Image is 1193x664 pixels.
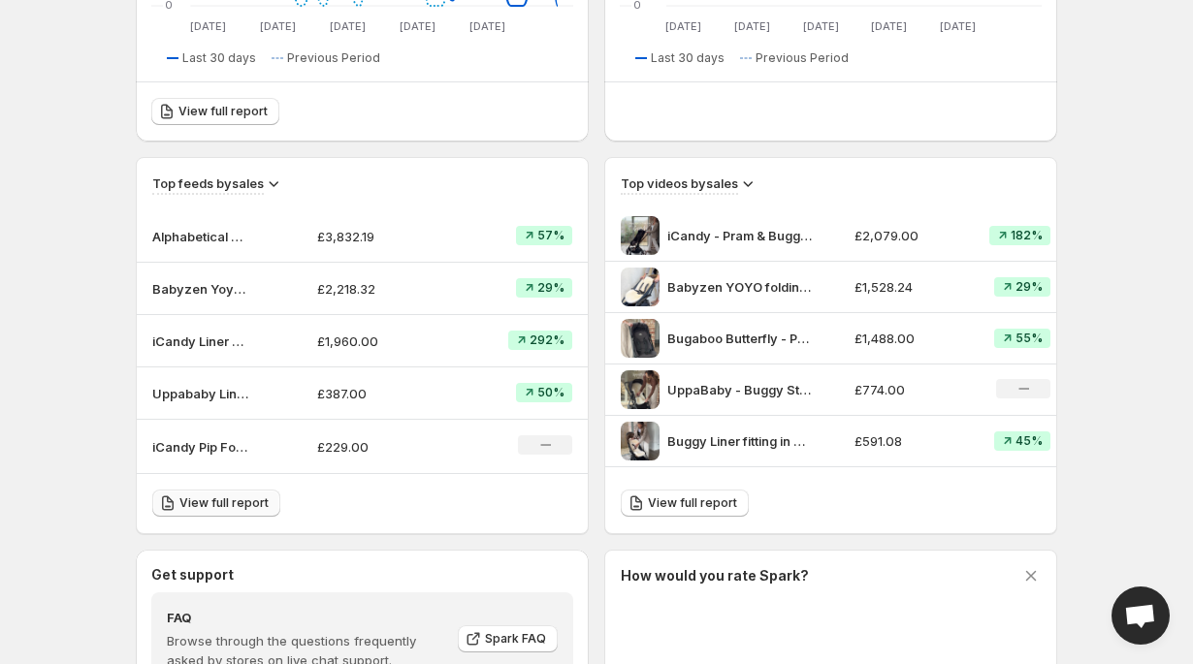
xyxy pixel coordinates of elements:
[179,495,269,511] span: View full report
[854,226,967,245] p: £2,079.00
[330,19,366,33] text: [DATE]
[854,277,967,297] p: £1,528.24
[317,227,451,246] p: £3,832.19
[756,50,849,66] span: Previous Period
[667,431,813,451] p: Buggy Liner fitting in Babyzen YOYO
[485,631,546,647] span: Spark FAQ
[151,98,279,125] a: View full report
[1011,228,1043,243] span: 182%
[537,228,564,243] span: 57%
[651,50,725,66] span: Last 30 days
[287,50,380,66] span: Previous Period
[803,19,839,33] text: [DATE]
[178,104,268,119] span: View full report
[537,280,564,296] span: 29%
[317,279,451,299] p: £2,218.32
[317,437,451,457] p: £229.00
[152,490,280,517] a: View full report
[152,174,264,193] h3: Top feeds by sales
[854,380,967,399] p: £774.00
[469,19,505,33] text: [DATE]
[621,370,660,409] img: UppaBaby - Buggy Style
[940,19,976,33] text: [DATE]
[734,19,770,33] text: [DATE]
[190,19,226,33] text: [DATE]
[260,19,296,33] text: [DATE]
[621,319,660,358] img: Bugaboo Butterfly - Pram & Buggy Style
[1016,331,1043,346] span: 55%
[621,174,738,193] h3: Top videos by sales
[621,422,660,460] img: Buggy Liner fitting in Babyzen YOYO
[182,50,256,66] span: Last 30 days
[621,216,660,255] img: iCandy - Pram & Buggy Style
[621,566,809,585] h3: How would you rate Spark?
[667,380,813,399] p: UppaBaby - Buggy Style
[667,226,813,245] p: iCandy - Pram & Buggy Style
[152,384,249,403] p: Uppababy Liner Blog
[530,332,564,348] span: 292%
[152,227,249,246] p: Alphabetical Prams with Pram & Buggy Liners
[317,332,451,351] p: £1,960.00
[1016,279,1043,295] span: 29%
[537,385,564,400] span: 50%
[667,277,813,297] p: Babyzen YOYO folding with a liner
[152,279,249,299] p: Babyzen Yoyo Liner Blog
[1112,586,1170,645] a: Open chat
[854,431,967,451] p: £591.08
[648,495,737,511] span: View full report
[871,19,907,33] text: [DATE]
[854,329,967,348] p: £1,488.00
[621,268,660,306] img: Babyzen YOYO folding with a liner
[151,565,234,585] h3: Get support
[167,608,444,627] h4: FAQ
[152,332,249,351] p: iCandy Liner Blog
[667,329,813,348] p: Bugaboo Butterfly - Pram & Buggy Style
[317,384,451,403] p: £387.00
[400,19,435,33] text: [DATE]
[152,437,249,457] p: iCandy Pip Footmuff Blog
[458,625,558,652] a: Spark FAQ
[1016,433,1043,449] span: 45%
[665,19,701,33] text: [DATE]
[621,490,749,517] a: View full report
